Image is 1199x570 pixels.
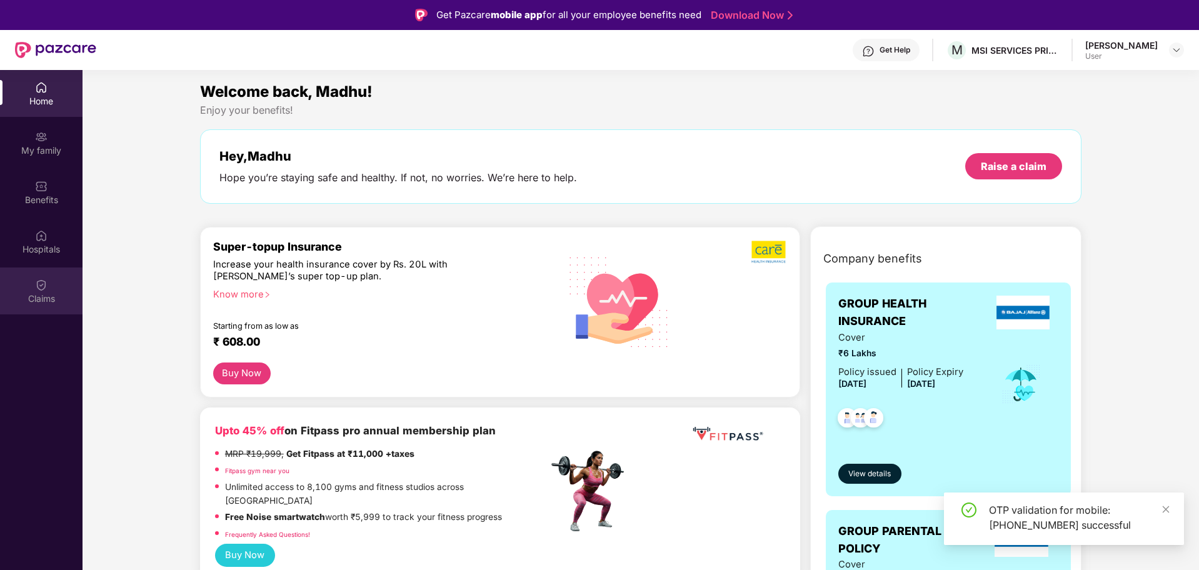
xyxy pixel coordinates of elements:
[213,289,541,297] div: Know more
[838,464,901,484] button: View details
[215,424,496,437] b: on Fitpass pro annual membership plan
[200,82,373,101] span: Welcome back, Madhu!
[1085,51,1158,61] div: User
[35,180,48,192] img: svg+xml;base64,PHN2ZyBpZD0iQmVuZWZpdHMiIHhtbG5zPSJodHRwOi8vd3d3LnczLm9yZy8yMDAwL3N2ZyIgd2lkdGg9Ij...
[225,531,310,538] a: Frequently Asked Questions!
[907,365,963,379] div: Policy Expiry
[215,544,275,567] button: Buy Now
[832,404,863,435] img: svg+xml;base64,PHN2ZyB4bWxucz0iaHR0cDovL3d3dy53My5vcmcvMjAwMC9zdmciIHdpZHRoPSI0OC45NDMiIGhlaWdodD...
[213,335,536,350] div: ₹ 608.00
[225,511,502,524] p: worth ₹5,999 to track your fitness progress
[1001,364,1041,405] img: icon
[286,449,414,459] strong: Get Fitpass at ₹11,000 +taxes
[838,347,963,361] span: ₹6 Lakhs
[1171,45,1181,55] img: svg+xml;base64,PHN2ZyBpZD0iRHJvcGRvd24tMzJ4MzIiIHhtbG5zPSJodHRwOi8vd3d3LnczLm9yZy8yMDAwL3N2ZyIgd2...
[15,42,96,58] img: New Pazcare Logo
[981,159,1046,173] div: Raise a claim
[219,171,577,184] div: Hope you’re staying safe and healthy. If not, no worries. We’re here to help.
[996,296,1050,329] img: insurerLogo
[35,229,48,242] img: svg+xml;base64,PHN2ZyBpZD0iSG9zcGl0YWxzIiB4bWxucz0iaHR0cDovL3d3dy53My5vcmcvMjAwMC9zdmciIHdpZHRoPS...
[711,9,789,22] a: Download Now
[213,321,495,330] div: Starting from as low as
[213,259,494,283] div: Increase your health insurance cover by Rs. 20L with [PERSON_NAME]’s super top-up plan.
[200,104,1082,117] div: Enjoy your benefits!
[788,9,793,22] img: Stroke
[838,379,866,389] span: [DATE]
[1161,505,1170,514] span: close
[491,9,543,21] strong: mobile app
[971,44,1059,56] div: MSI SERVICES PRIVATE LIMITED
[845,404,876,435] img: svg+xml;base64,PHN2ZyB4bWxucz0iaHR0cDovL3d3dy53My5vcmcvMjAwMC9zdmciIHdpZHRoPSI0OC45MTUiIGhlaWdodD...
[213,240,548,253] div: Super-topup Insurance
[838,522,985,558] span: GROUP PARENTAL POLICY
[219,149,577,164] div: Hey, Madhu
[989,502,1169,532] div: OTP validation for mobile: [PHONE_NUMBER] successful
[951,42,963,57] span: M
[690,422,765,446] img: fppp.png
[838,331,963,345] span: Cover
[436,7,701,22] div: Get Pazcare for all your employee benefits need
[907,379,935,389] span: [DATE]
[225,467,289,474] a: Fitpass gym near you
[848,468,891,480] span: View details
[225,449,284,459] del: MRP ₹19,999,
[838,365,896,379] div: Policy issued
[215,424,284,437] b: Upto 45% off
[559,241,679,362] img: svg+xml;base64,PHN2ZyB4bWxucz0iaHR0cDovL3d3dy53My5vcmcvMjAwMC9zdmciIHhtbG5zOnhsaW5rPSJodHRwOi8vd3...
[862,45,875,57] img: svg+xml;base64,PHN2ZyBpZD0iSGVscC0zMngzMiIgeG1sbnM9Imh0dHA6Ly93d3cudzMub3JnLzIwMDAvc3ZnIiB3aWR0aD...
[35,131,48,143] img: svg+xml;base64,PHN2ZyB3aWR0aD0iMjAiIGhlaWdodD0iMjAiIHZpZXdCb3g9IjAgMCAyMCAyMCIgZmlsbD0ibm9uZSIgeG...
[35,279,48,291] img: svg+xml;base64,PHN2ZyBpZD0iQ2xhaW0iIHhtbG5zPSJodHRwOi8vd3d3LnczLm9yZy8yMDAwL3N2ZyIgd2lkdGg9IjIwIi...
[1085,39,1158,51] div: [PERSON_NAME]
[838,295,988,331] span: GROUP HEALTH INSURANCE
[225,481,548,507] p: Unlimited access to 8,100 gyms and fitness studios across [GEOGRAPHIC_DATA]
[225,512,325,522] strong: Free Noise smartwatch
[415,9,428,21] img: Logo
[880,45,910,55] div: Get Help
[548,447,635,535] img: fpp.png
[751,240,787,264] img: b5dec4f62d2307b9de63beb79f102df3.png
[264,291,271,298] span: right
[858,404,889,435] img: svg+xml;base64,PHN2ZyB4bWxucz0iaHR0cDovL3d3dy53My5vcmcvMjAwMC9zdmciIHdpZHRoPSI0OC45NDMiIGhlaWdodD...
[961,502,976,517] span: check-circle
[213,362,271,384] button: Buy Now
[823,250,922,267] span: Company benefits
[35,81,48,94] img: svg+xml;base64,PHN2ZyBpZD0iSG9tZSIgeG1sbnM9Imh0dHA6Ly93d3cudzMub3JnLzIwMDAvc3ZnIiB3aWR0aD0iMjAiIG...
